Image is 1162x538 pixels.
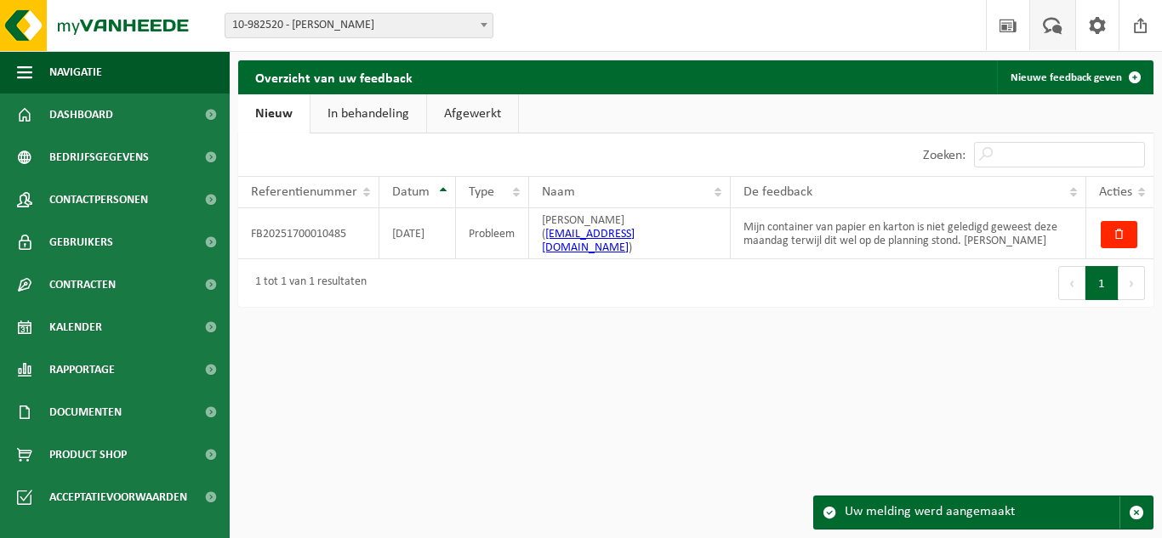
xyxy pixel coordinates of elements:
[427,94,518,133] a: Afgewerkt
[49,306,102,348] span: Kalender
[49,263,116,306] span: Contracten
[238,60,430,93] h2: Overzicht van uw feedback
[251,185,357,199] span: Referentienummer
[49,51,102,93] span: Navigatie
[49,221,113,263] span: Gebruikers
[49,136,149,178] span: Bedrijfsgegevens
[923,149,965,162] label: Zoeken:
[379,208,456,259] td: [DATE]
[469,185,494,199] span: Type
[49,348,115,391] span: Rapportage
[1085,266,1119,300] button: 1
[310,94,426,133] a: In behandeling
[1058,266,1085,300] button: Previous
[49,178,148,221] span: Contactpersonen
[1119,266,1145,300] button: Next
[529,208,731,259] td: [PERSON_NAME] ( )
[542,185,575,199] span: Naam
[743,185,812,199] span: De feedback
[997,60,1152,94] a: Nieuwe feedback geven
[392,185,430,199] span: Datum
[845,496,1119,529] div: Uw melding werd aangemaakt
[49,93,113,136] span: Dashboard
[542,228,635,254] a: [EMAIL_ADDRESS][DOMAIN_NAME]
[238,208,379,259] td: FB20251700010485
[238,94,310,133] a: Nieuw
[49,391,122,433] span: Documenten
[456,208,529,259] td: Probleem
[225,13,493,38] span: 10-982520 - DEJAEGHERE, RUBEN - MOORSLEDE
[247,268,367,298] div: 1 tot 1 van 1 resultaten
[49,433,127,476] span: Product Shop
[1099,185,1132,199] span: Acties
[731,208,1085,259] td: Mijn container van papier en karton is niet geledigd geweest deze maandag terwijl dit wel op de p...
[49,476,187,518] span: Acceptatievoorwaarden
[225,14,493,37] span: 10-982520 - DEJAEGHERE, RUBEN - MOORSLEDE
